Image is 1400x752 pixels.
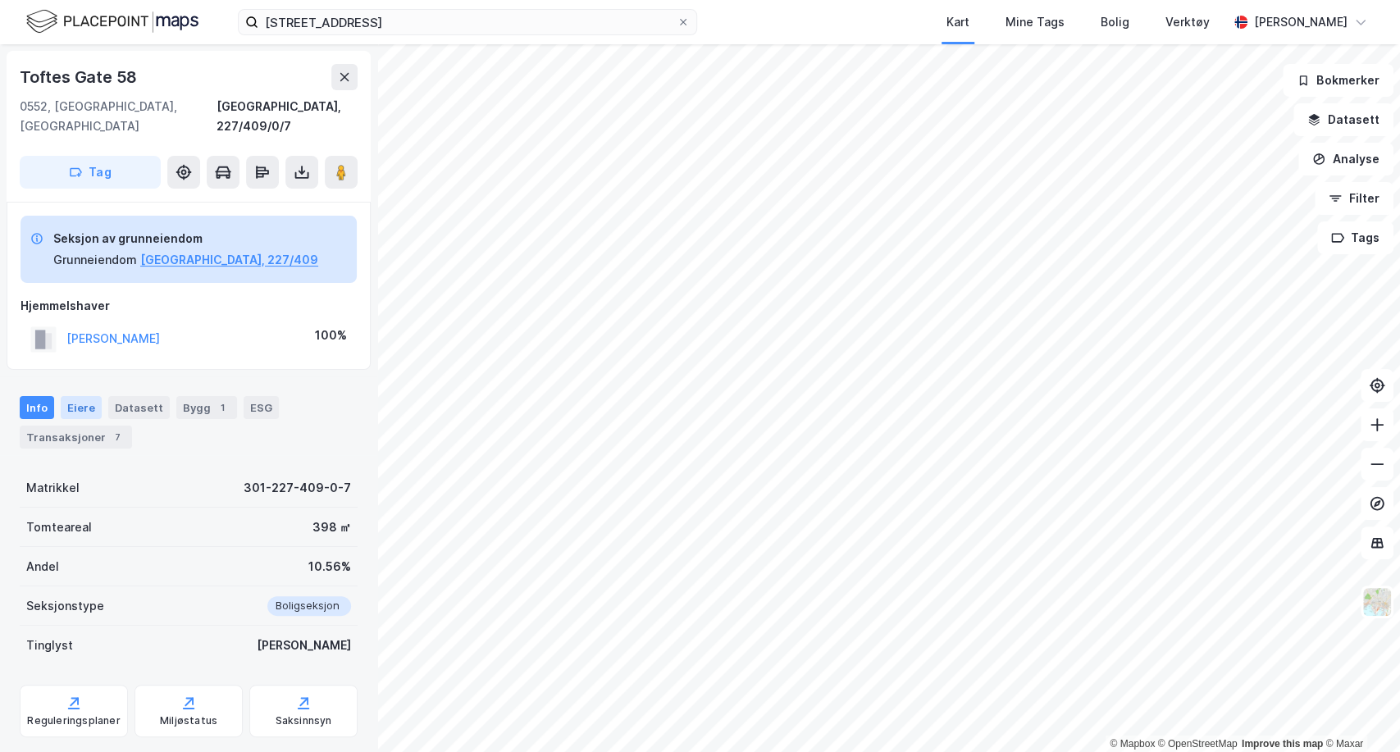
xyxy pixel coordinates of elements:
div: Tomteareal [26,517,92,537]
div: [GEOGRAPHIC_DATA], 227/409/0/7 [217,97,358,136]
div: 7 [109,429,125,445]
div: Tinglyst [26,636,73,655]
a: Improve this map [1242,738,1323,750]
a: Mapbox [1110,738,1155,750]
div: 100% [315,326,347,345]
div: [PERSON_NAME] [1254,12,1348,32]
div: Verktøy [1165,12,1210,32]
div: Datasett [108,396,170,419]
div: 0552, [GEOGRAPHIC_DATA], [GEOGRAPHIC_DATA] [20,97,217,136]
button: Analyse [1298,143,1393,175]
div: Mine Tags [1006,12,1065,32]
div: Eiere [61,396,102,419]
div: Kart [946,12,969,32]
div: Info [20,396,54,419]
img: logo.f888ab2527a4732fd821a326f86c7f29.svg [26,7,198,36]
button: [GEOGRAPHIC_DATA], 227/409 [140,250,318,270]
div: ESG [244,396,279,419]
img: Z [1361,586,1393,618]
div: 10.56% [308,557,351,577]
div: Kontrollprogram for chat [1318,673,1400,752]
div: Seksjonstype [26,596,104,616]
input: Søk på adresse, matrikkel, gårdeiere, leietakere eller personer [258,10,677,34]
div: Saksinnsyn [276,714,332,727]
div: 301-227-409-0-7 [244,478,351,498]
div: Bygg [176,396,237,419]
div: Andel [26,557,59,577]
button: Filter [1315,182,1393,215]
button: Tags [1317,221,1393,254]
div: Hjemmelshaver [21,296,357,316]
div: 398 ㎡ [312,517,351,537]
button: Bokmerker [1283,64,1393,97]
iframe: Chat Widget [1318,673,1400,752]
div: Matrikkel [26,478,80,498]
div: Miljøstatus [160,714,217,727]
div: [PERSON_NAME] [257,636,351,655]
div: Grunneiendom [53,250,137,270]
div: Transaksjoner [20,426,132,449]
div: Bolig [1101,12,1129,32]
div: Reguleringsplaner [27,714,120,727]
button: Tag [20,156,161,189]
div: Toftes Gate 58 [20,64,140,90]
a: OpenStreetMap [1158,738,1238,750]
div: Seksjon av grunneiendom [53,229,318,248]
button: Datasett [1293,103,1393,136]
div: 1 [214,399,230,416]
